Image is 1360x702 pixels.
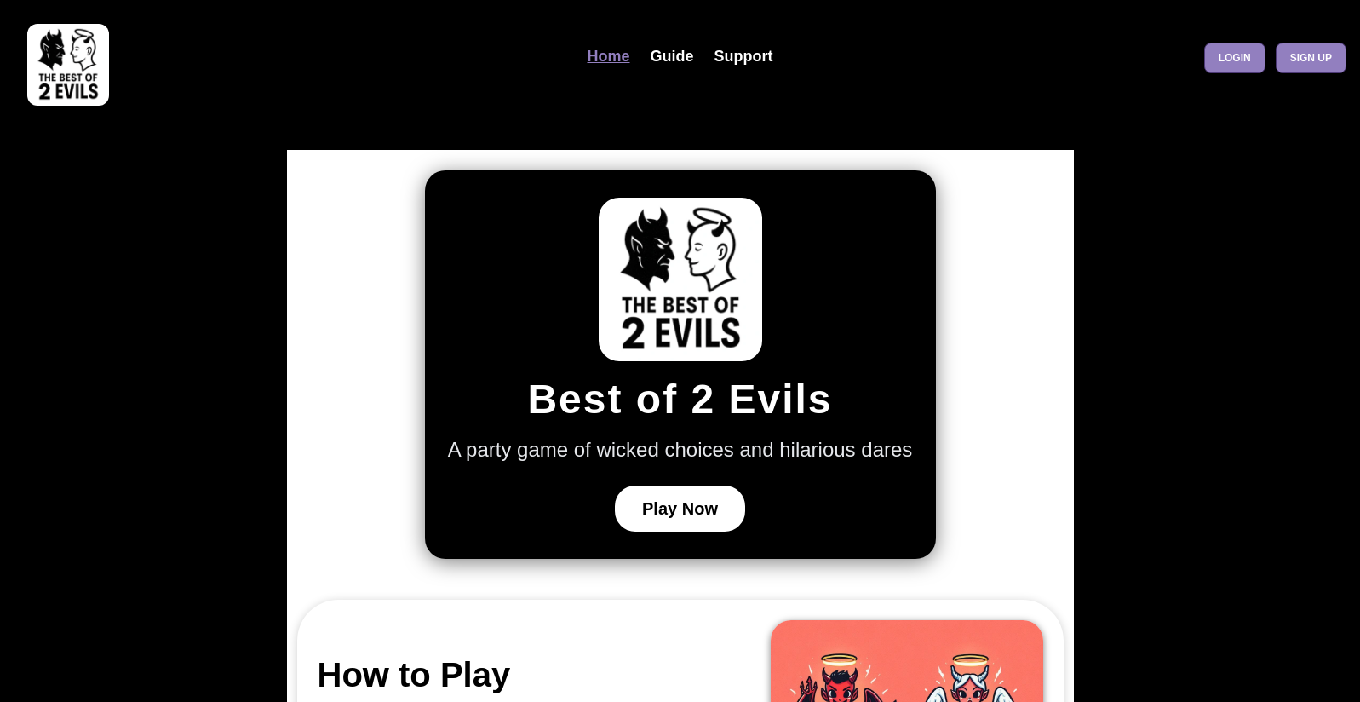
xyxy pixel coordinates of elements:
[448,434,913,465] p: A party game of wicked choices and hilarious dares
[318,654,730,695] h2: How to Play
[527,375,832,424] h1: Best of 2 Evils
[1204,43,1265,73] a: Login
[27,24,109,106] img: best of 2 evils logo
[615,486,745,532] button: Play Now
[577,38,640,75] a: Home
[1276,43,1346,73] a: Sign up
[640,38,704,75] a: Guide
[704,38,783,75] a: Support
[599,198,762,361] img: Best of 2 Evils Logo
